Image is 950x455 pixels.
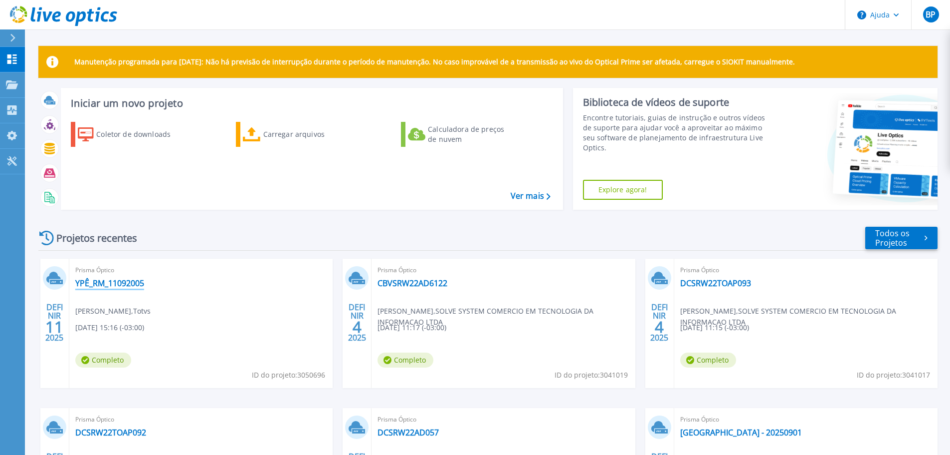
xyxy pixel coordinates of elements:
[598,185,647,194] font: Explore agora!
[680,415,719,424] font: Prisma Óptico
[75,266,114,274] font: Prisma Óptico
[378,415,416,424] font: Prisma Óptico
[583,180,663,200] a: Explore agora!
[348,332,366,343] font: 2025
[131,306,133,316] font: ,
[865,227,938,249] a: Todos os Projetos
[902,370,930,380] font: 3041017
[45,316,63,337] font: 11
[680,428,802,438] a: [GEOGRAPHIC_DATA] - 20250901
[71,96,183,110] font: Iniciar um novo projeto
[511,191,551,201] a: Ver mais
[680,306,896,327] font: SOLVE SYSTEM COMERCIO EM TECNOLOGIA DA INFORMACAO LTDA
[697,355,729,365] font: Completo
[651,302,668,321] font: DEFINIR
[555,370,600,380] font: ID do projeto:
[46,302,63,321] font: DEFINIR
[75,278,144,289] font: YPÊ_RM_11092005
[926,9,936,20] font: BP
[433,306,435,316] font: ,
[394,355,426,365] font: Completo
[56,231,137,245] font: Projetos recentes
[583,113,765,152] font: Encontre tutoriais, guias de instrução e outros vídeos de suporte para ajudar você a aproveitar a...
[736,306,738,316] font: ,
[263,129,325,139] font: Carregar arquivos
[71,122,182,147] a: Coletor de downloads
[680,278,751,288] a: DCSRW22TOAP093
[583,95,729,109] font: Biblioteca de vídeos de suporte
[75,427,146,438] font: DCSRW22TOAP092
[650,332,668,343] font: 2025
[680,306,736,316] font: [PERSON_NAME]
[75,323,144,332] font: [DATE] 15:16 (-03:00)
[870,10,890,19] font: Ajuda
[378,306,593,327] font: SOLVE SYSTEM COMERCIO EM TECNOLOGIA DA INFORMACAO LTDA
[401,122,512,147] a: Calculadora de preços de nuvem
[428,124,504,144] font: Calculadora de preços de nuvem
[600,370,628,380] font: 3041019
[680,278,751,289] font: DCSRW22TOAP093
[236,122,347,147] a: Carregar arquivos
[349,302,365,321] font: DEFINIR
[378,427,439,438] font: DCSRW22AD057
[75,428,146,438] a: DCSRW22TOAP092
[378,278,447,289] font: CBVSRW22AD6122
[133,306,151,316] font: Totvs
[511,190,544,201] font: Ver mais
[75,306,131,316] font: [PERSON_NAME]
[96,129,171,139] font: Coletor de downloads
[680,323,749,332] font: [DATE] 11:15 (-03:00)
[75,415,114,424] font: Prisma Óptico
[857,370,902,380] font: ID do projeto:
[875,228,910,248] font: Todos os Projetos
[45,332,63,343] font: 2025
[75,278,144,288] a: YPÊ_RM_11092005
[252,370,297,380] font: ID do projeto:
[92,355,124,365] font: Completo
[74,57,795,66] font: Manutenção programada para [DATE]: Não há previsão de interrupção durante o período de manutenção...
[378,428,439,438] a: DCSRW22AD057
[378,278,447,288] a: CBVSRW22AD6122
[297,370,325,380] font: 3050696
[680,427,802,438] font: [GEOGRAPHIC_DATA] - 20250901
[378,266,416,274] font: Prisma Óptico
[378,323,446,332] font: [DATE] 11:17 (-03:00)
[353,316,362,337] font: 4
[655,316,664,337] font: 4
[680,266,719,274] font: Prisma Óptico
[378,306,433,316] font: [PERSON_NAME]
